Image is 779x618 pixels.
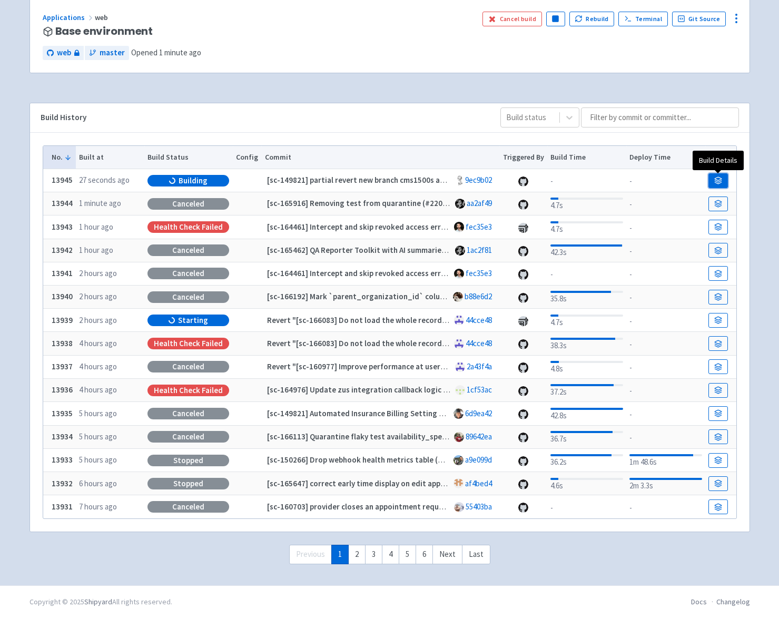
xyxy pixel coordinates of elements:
div: Canceled [147,361,229,372]
strong: [sc-165462] QA Reporter Toolkit with AI summaries (#22018) [267,245,478,255]
div: - [629,173,702,188]
div: 36.2s [550,452,623,468]
div: 1m 48.6s [629,452,702,468]
div: Canceled [147,244,229,256]
a: Build Details [708,476,727,491]
div: Health check failed [147,385,229,396]
a: Terminal [618,12,667,26]
strong: [sc-149821] partial revert new branch cms1500s automatic cms creation setting is (#22108) [267,175,587,185]
b: 13943 [52,222,73,232]
a: Changelog [716,597,750,606]
time: 4 hours ago [79,338,117,348]
time: 1 minute ago [79,198,121,208]
div: Build History [41,112,484,124]
a: Build Details [708,197,727,211]
time: 2 hours ago [79,315,117,325]
b: 13942 [52,245,73,255]
a: master [85,46,129,60]
th: Config [233,146,262,169]
time: 4 hours ago [79,361,117,371]
a: fec35e3 [466,268,492,278]
a: 5 [399,545,416,564]
a: Shipyard [84,597,112,606]
div: - [629,290,702,304]
time: 1 minute ago [159,47,201,57]
a: Build Details [708,313,727,328]
a: Build Details [708,220,727,234]
a: a9e099d [465,455,492,465]
div: - [550,500,623,514]
a: b88e6d2 [465,291,492,301]
div: Canceled [147,198,229,210]
div: 38.3s [550,336,623,352]
div: - [629,383,702,397]
div: Canceled [147,268,229,279]
div: - [629,430,702,444]
a: Last [462,545,490,564]
span: master [100,47,125,59]
time: 4 hours ago [79,385,117,395]
div: 4.6s [550,476,623,492]
th: Commit [261,146,499,169]
a: Build Details [708,406,727,421]
a: 1ac2f81 [467,245,492,255]
b: 13940 [52,291,73,301]
a: Build Details [708,383,727,398]
strong: [sc-165647] correct early time display on edit appt (#22020) [267,478,477,488]
b: 13938 [52,338,73,348]
b: 13932 [52,478,73,488]
div: - [629,220,702,234]
strong: [sc-164461] Intercept and skip revoked access errors (#22105) [267,222,485,232]
div: - [629,243,702,258]
time: 5 hours ago [79,431,117,442]
div: Copyright © 2025 All rights reserved. [29,596,172,607]
time: 2 hours ago [79,268,117,278]
span: Opened [131,47,201,57]
button: Pause [546,12,565,26]
th: Build Time [547,146,626,169]
a: Build Details [708,499,727,514]
strong: [sc-150266] Drop webhook health metrics table (#22040) [267,455,466,465]
b: 13936 [52,385,73,395]
div: Canceled [147,291,229,303]
a: Build Details [708,336,727,351]
div: Canceled [147,501,229,513]
th: Build Status [144,146,233,169]
a: 1cf53ac [467,385,492,395]
a: Build Details [708,359,727,374]
b: 13944 [52,198,73,208]
b: 13931 [52,502,73,512]
a: Docs [691,597,707,606]
div: Stopped [147,478,229,489]
a: 44cce48 [466,315,492,325]
input: Filter by commit or committer... [581,107,739,127]
div: 4.7s [550,195,623,212]
div: Stopped [147,455,229,466]
b: 13935 [52,408,73,418]
div: 2m 3.3s [629,476,702,492]
div: 4.8s [550,359,623,375]
span: Base environment [55,25,153,37]
a: af4bed4 [465,478,492,488]
div: 42.8s [550,406,623,422]
th: Triggered By [499,146,547,169]
a: Build Details [708,173,727,188]
b: 13934 [52,431,73,442]
button: Rebuild [569,12,615,26]
b: 13945 [52,175,73,185]
div: - [629,313,702,328]
div: - [629,360,702,374]
a: Next [432,545,462,564]
div: - [550,173,623,188]
strong: [sc-160703] provider closes an appointment request (#21972) [267,502,483,512]
div: - [550,267,623,281]
div: Canceled [147,431,229,443]
a: aa2af49 [467,198,492,208]
div: - [629,197,702,211]
b: 13933 [52,455,73,465]
a: 4 [382,545,399,564]
strong: [sc-149821] Automated Insurance Billing Setting per organization (#21614) [267,408,531,418]
div: - [629,500,702,514]
strong: [sc-164976] Update zus integration callback logic (#22007) [267,385,474,395]
a: Build Details [708,266,727,281]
